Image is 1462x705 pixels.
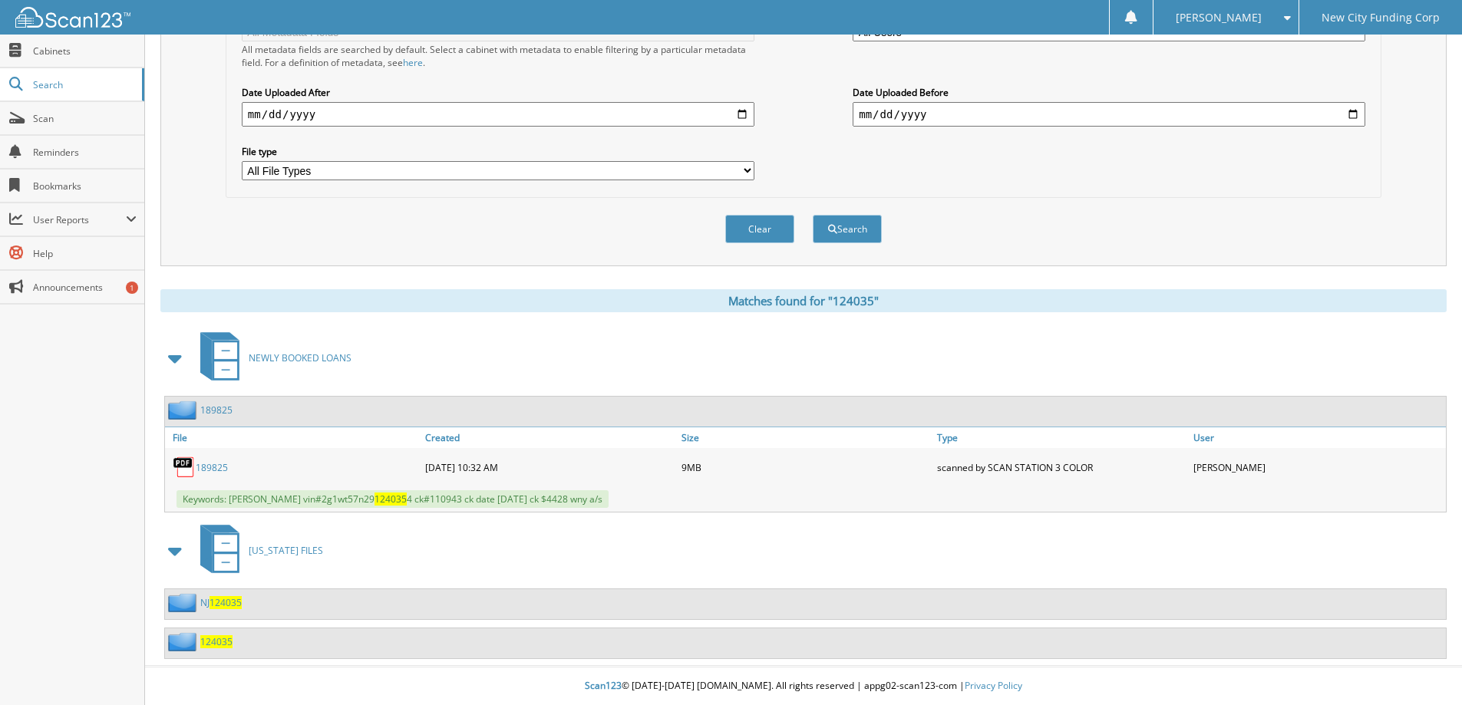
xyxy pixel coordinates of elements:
span: Reminders [33,146,137,159]
span: Announcements [33,281,137,294]
span: 124035 [210,596,242,609]
span: 124035 [375,493,407,506]
a: Privacy Policy [965,679,1022,692]
a: User [1190,427,1446,448]
a: here [403,56,423,69]
span: [US_STATE] FILES [249,544,323,557]
span: NEWLY BOOKED LOANS [249,351,351,364]
span: Help [33,247,137,260]
input: end [853,102,1365,127]
input: start [242,102,754,127]
a: 189825 [196,461,228,474]
a: Created [421,427,678,448]
img: folder2.png [168,400,200,420]
label: File type [242,145,754,158]
span: Cabinets [33,44,137,58]
span: [PERSON_NAME] [1176,13,1262,22]
div: 9MB [678,452,934,483]
img: folder2.png [168,632,200,651]
div: [PERSON_NAME] [1190,452,1446,483]
div: All metadata fields are searched by default. Select a cabinet with metadata to enable filtering b... [242,43,754,69]
a: Type [933,427,1190,448]
a: NEWLY BOOKED LOANS [191,328,351,388]
label: Date Uploaded Before [853,86,1365,99]
a: NJ124035 [200,596,242,609]
iframe: Chat Widget [1385,631,1462,705]
a: 124035 [200,635,233,648]
div: 1 [126,282,138,294]
a: [US_STATE] FILES [191,520,323,581]
a: Size [678,427,934,448]
button: Clear [725,215,794,243]
span: Scan [33,112,137,125]
div: [DATE] 10:32 AM [421,452,678,483]
span: Search [33,78,134,91]
span: Bookmarks [33,180,137,193]
div: © [DATE]-[DATE] [DOMAIN_NAME]. All rights reserved | appg02-scan123-com | [145,667,1462,705]
img: folder2.png [168,593,200,612]
span: User Reports [33,213,126,226]
div: scanned by SCAN STATION 3 COLOR [933,452,1190,483]
div: Matches found for "124035" [160,289,1447,312]
button: Search [813,215,882,243]
a: 189825 [200,404,233,417]
span: New City Funding Corp [1322,13,1440,22]
img: scan123-logo-white.svg [15,7,130,28]
img: PDF.png [173,456,196,479]
span: Keywords: [PERSON_NAME] vin#2g1wt57n29 4 ck#110943 ck date [DATE] ck $4428 wny a/s [177,490,609,508]
a: File [165,427,421,448]
label: Date Uploaded After [242,86,754,99]
span: Scan123 [585,679,622,692]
